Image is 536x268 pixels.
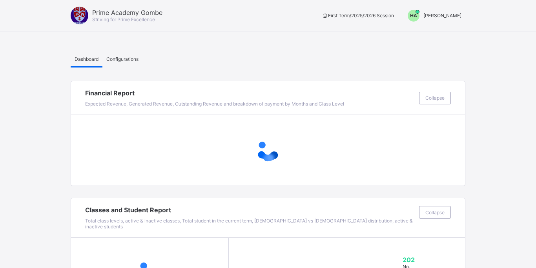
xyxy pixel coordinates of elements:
[75,56,98,62] span: Dashboard
[425,95,445,101] span: Collapse
[410,13,417,18] span: HA
[85,206,415,214] span: Classes and Student Report
[106,56,139,62] span: Configurations
[85,101,344,107] span: Expected Revenue, Generated Revenue, Outstanding Revenue and breakdown of payment by Months and C...
[423,13,461,18] span: [PERSON_NAME]
[85,89,415,97] span: Financial Report
[321,13,394,18] span: session/term information
[92,9,162,16] span: Prime Academy Gombe
[85,218,413,230] span: Total class levels, active & inactive classes, Total student in the current term, [DEMOGRAPHIC_DA...
[425,210,445,215] span: Collapse
[92,16,155,22] span: Striving for Prime Excellence
[403,256,450,264] span: 202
